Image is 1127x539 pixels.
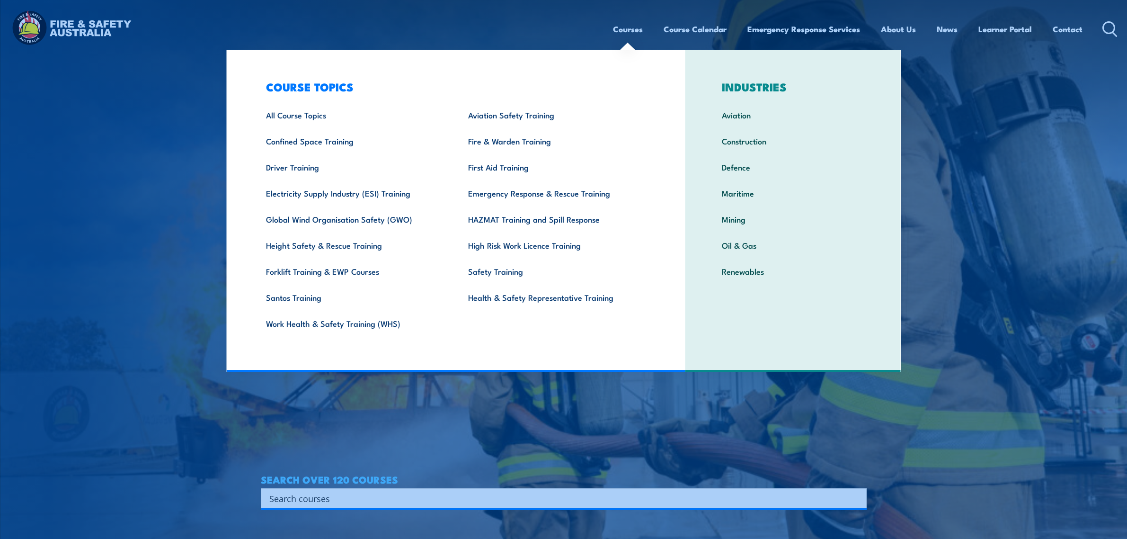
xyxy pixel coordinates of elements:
[707,180,879,206] a: Maritime
[453,258,656,284] a: Safety Training
[271,492,848,505] form: Search form
[707,206,879,232] a: Mining
[453,232,656,258] a: High Risk Work Licence Training
[453,206,656,232] a: HAZMAT Training and Spill Response
[707,258,879,284] a: Renewables
[978,17,1032,42] a: Learner Portal
[1053,17,1083,42] a: Contact
[453,102,656,128] a: Aviation Safety Training
[251,102,453,128] a: All Course Topics
[707,80,879,93] h3: INDUSTRIES
[707,154,879,180] a: Defence
[251,258,453,284] a: Forklift Training & EWP Courses
[664,17,727,42] a: Course Calendar
[707,232,879,258] a: Oil & Gas
[251,206,453,232] a: Global Wind Organisation Safety (GWO)
[881,17,916,42] a: About Us
[261,474,867,485] h4: SEARCH OVER 120 COURSES
[453,128,656,154] a: Fire & Warden Training
[251,310,453,336] a: Work Health & Safety Training (WHS)
[269,491,846,505] input: Search input
[613,17,643,42] a: Courses
[937,17,958,42] a: News
[251,180,453,206] a: Electricity Supply Industry (ESI) Training
[251,154,453,180] a: Driver Training
[251,284,453,310] a: Santos Training
[707,128,879,154] a: Construction
[707,102,879,128] a: Aviation
[453,180,656,206] a: Emergency Response & Rescue Training
[251,232,453,258] a: Height Safety & Rescue Training
[251,128,453,154] a: Confined Space Training
[453,284,656,310] a: Health & Safety Representative Training
[453,154,656,180] a: First Aid Training
[747,17,860,42] a: Emergency Response Services
[850,492,863,505] button: Search magnifier button
[251,80,656,93] h3: COURSE TOPICS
